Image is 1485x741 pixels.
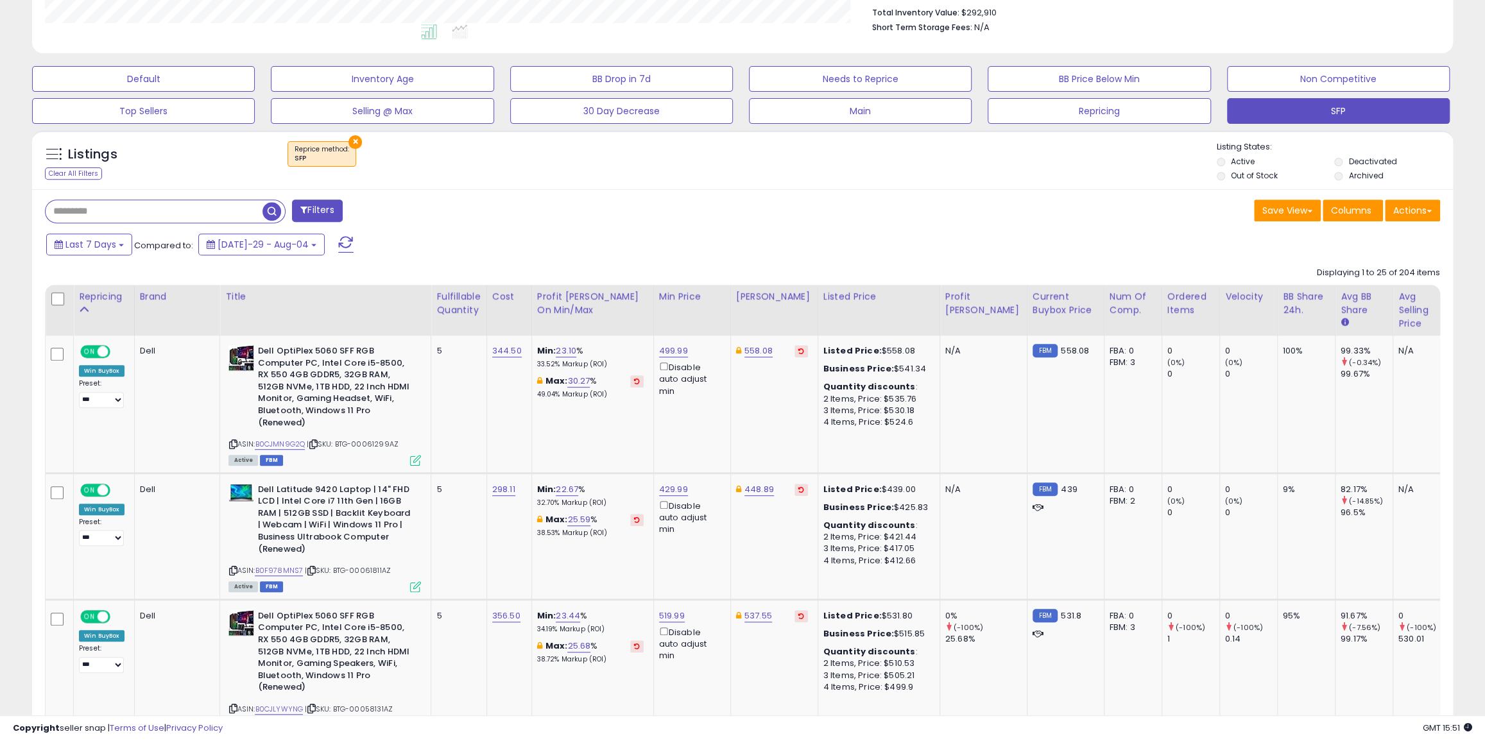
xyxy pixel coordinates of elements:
[218,238,309,251] span: [DATE]-29 - Aug-04
[45,167,102,180] div: Clear All Filters
[1225,290,1272,303] div: Velocity
[537,375,644,399] div: %
[1233,622,1263,633] small: (-100%)
[1349,622,1380,633] small: (-7.56%)
[537,345,644,369] div: %
[108,611,129,622] span: OFF
[1225,496,1243,506] small: (0%)
[1341,317,1348,328] small: Avg BB Share.
[1110,622,1152,633] div: FBM: 3
[436,484,476,495] div: 5
[823,670,930,681] div: 3 Items, Price: $505.21
[1061,483,1077,495] span: 439
[79,290,129,303] div: Repricing
[271,98,494,124] button: Selling @ Max
[823,502,930,513] div: $425.83
[954,622,983,633] small: (-100%)
[295,144,349,164] span: Reprice method :
[79,644,124,673] div: Preset:
[744,483,774,496] a: 448.89
[659,290,725,303] div: Min Price
[79,518,124,547] div: Preset:
[198,234,325,255] button: [DATE]-29 - Aug-04
[537,610,644,634] div: %
[79,630,124,642] div: Win BuyBox
[1283,345,1325,357] div: 100%
[823,483,882,495] b: Listed Price:
[945,345,1017,357] div: N/A
[436,290,481,317] div: Fulfillable Quantity
[823,362,894,375] b: Business Price:
[260,581,283,592] span: FBM
[1227,66,1450,92] button: Non Competitive
[823,543,930,554] div: 3 Items, Price: $417.05
[1398,484,1441,495] div: N/A
[537,514,644,538] div: %
[537,640,644,664] div: %
[1398,610,1450,622] div: 0
[1110,495,1152,507] div: FBM: 2
[1167,290,1214,317] div: Ordered Items
[823,531,930,543] div: 2 Items, Price: $421.44
[823,290,934,303] div: Listed Price
[1341,368,1393,380] div: 99.67%
[436,610,476,622] div: 5
[945,610,1027,622] div: 0%
[537,345,556,357] b: Min:
[82,346,98,357] span: ON
[823,658,930,669] div: 2 Items, Price: $510.53
[228,581,258,592] span: All listings currently available for purchase on Amazon
[1061,345,1089,357] span: 558.08
[744,345,773,357] a: 558.08
[1033,344,1058,357] small: FBM
[1225,507,1277,518] div: 0
[510,66,733,92] button: BB Drop in 7d
[567,513,590,526] a: 25.59
[556,345,576,357] a: 23.10
[1341,610,1393,622] div: 91.67%
[537,390,644,399] p: 49.04% Markup (ROI)
[1231,170,1278,181] label: Out of Stock
[537,609,556,622] b: Min:
[1341,290,1387,317] div: Avg BB Share
[823,363,930,375] div: $541.34
[492,609,520,622] a: 356.50
[1317,267,1440,279] div: Displaying 1 to 25 of 204 items
[823,555,930,566] div: 4 Items, Price: $412.66
[110,722,164,734] a: Terms of Use
[659,625,721,662] div: Disable auto adjust min
[823,416,930,428] div: 4 Items, Price: $524.6
[305,565,391,575] span: | SKU: BTG-00061811AZ
[1349,496,1383,506] small: (-14.85%)
[823,646,930,658] div: :
[1385,200,1440,221] button: Actions
[492,345,522,357] a: 344.50
[545,640,568,652] b: Max:
[140,610,210,622] div: Dell
[1283,610,1325,622] div: 95%
[1225,345,1277,357] div: 0
[79,504,124,515] div: Win BuyBox
[1225,484,1277,495] div: 0
[1033,290,1099,317] div: Current Buybox Price
[108,484,129,495] span: OFF
[271,66,494,92] button: Inventory Age
[1341,484,1393,495] div: 82.17%
[140,290,215,303] div: Brand
[348,135,362,149] button: ×
[1167,496,1185,506] small: (0%)
[1398,633,1450,645] div: 530.01
[79,379,124,408] div: Preset:
[257,610,413,697] b: Dell OptiPlex 5060 SFF RGB Computer PC, Intel Core i5-8500, RX 550 4GB GDDR5, 32GB RAM, 512GB NVM...
[140,345,210,357] div: Dell
[82,484,98,495] span: ON
[823,405,930,416] div: 3 Items, Price: $530.18
[872,4,1430,19] li: $292,910
[823,345,930,357] div: $558.08
[1061,609,1081,622] span: 531.8
[1110,610,1152,622] div: FBA: 0
[1033,609,1058,622] small: FBM
[1398,290,1445,330] div: Avg Selling Price
[228,610,254,636] img: 51WkM7HSP0L._SL40_.jpg
[1167,507,1219,518] div: 0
